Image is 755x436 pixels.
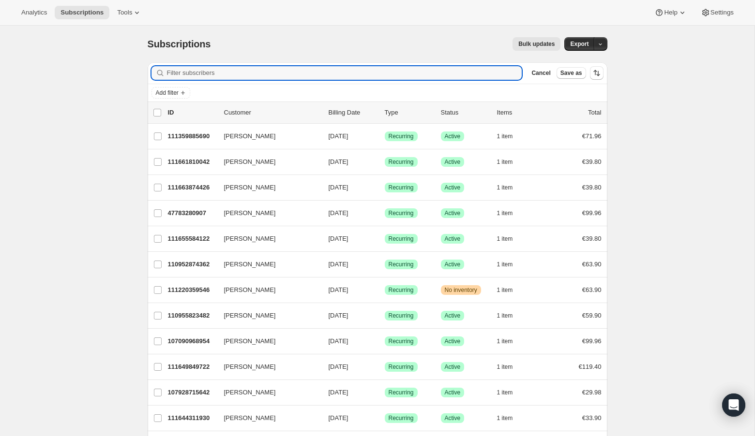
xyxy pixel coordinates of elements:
span: Recurring [389,286,414,294]
button: Settings [695,6,740,19]
span: 1 item [497,363,513,371]
span: Recurring [389,337,414,345]
p: 107928715642 [168,388,216,397]
span: Save as [560,69,582,77]
span: Recurring [389,312,414,320]
p: Total [588,108,601,117]
span: €29.98 [582,389,602,396]
button: Help [649,6,693,19]
div: 111644311930[PERSON_NAME][DATE]SuccessRecurringSuccessActive1 item€33.90 [168,411,602,425]
p: 111663874426 [168,183,216,192]
span: 1 item [497,132,513,140]
span: €33.90 [582,414,602,421]
button: Subscriptions [55,6,109,19]
button: [PERSON_NAME] [218,308,315,323]
span: [PERSON_NAME] [224,311,276,320]
div: Items [497,108,545,117]
span: [DATE] [329,261,348,268]
button: 1 item [497,360,524,374]
span: [PERSON_NAME] [224,183,276,192]
span: [PERSON_NAME] [224,208,276,218]
div: 107928715642[PERSON_NAME][DATE]SuccessRecurringSuccessActive1 item€29.98 [168,386,602,399]
span: Active [445,209,461,217]
button: [PERSON_NAME] [218,334,315,349]
div: IDCustomerBilling DateTypeStatusItemsTotal [168,108,602,117]
span: 1 item [497,337,513,345]
span: Recurring [389,132,414,140]
button: 1 item [497,283,524,297]
button: Cancel [528,67,554,79]
button: [PERSON_NAME] [218,410,315,426]
div: 107090968954[PERSON_NAME][DATE]SuccessRecurringSuccessActive1 item€99.96 [168,334,602,348]
span: €39.80 [582,184,602,191]
span: [PERSON_NAME] [224,285,276,295]
div: 111655584122[PERSON_NAME][DATE]SuccessRecurringSuccessActive1 item€39.80 [168,232,602,246]
p: 47783280907 [168,208,216,218]
span: [PERSON_NAME] [224,388,276,397]
button: 1 item [497,411,524,425]
span: Export [570,40,589,48]
span: Cancel [531,69,550,77]
p: 111655584122 [168,234,216,244]
span: 1 item [497,184,513,191]
p: 111649849722 [168,362,216,372]
span: Recurring [389,261,414,268]
p: Customer [224,108,321,117]
span: Bulk updates [518,40,555,48]
button: Export [564,37,594,51]
span: [DATE] [329,286,348,293]
div: 111359885690[PERSON_NAME][DATE]SuccessRecurringSuccessActive1 item€71.96 [168,130,602,143]
button: 1 item [497,155,524,169]
span: Recurring [389,235,414,243]
span: Recurring [389,363,414,371]
span: 1 item [497,414,513,422]
span: [DATE] [329,337,348,345]
input: Filter subscribers [167,66,522,80]
button: 1 item [497,309,524,322]
span: Active [445,235,461,243]
span: €119.40 [579,363,602,370]
span: Recurring [389,209,414,217]
button: [PERSON_NAME] [218,257,315,272]
span: 1 item [497,235,513,243]
span: 1 item [497,286,513,294]
p: 111661810042 [168,157,216,167]
span: [PERSON_NAME] [224,131,276,141]
button: Analytics [15,6,53,19]
button: 1 item [497,232,524,246]
p: 111220359546 [168,285,216,295]
span: Tools [117,9,132,16]
span: Active [445,312,461,320]
span: Add filter [156,89,179,97]
button: [PERSON_NAME] [218,385,315,400]
span: [DATE] [329,184,348,191]
span: Active [445,132,461,140]
div: 110955823482[PERSON_NAME][DATE]SuccessRecurringSuccessActive1 item€59.90 [168,309,602,322]
span: Subscriptions [60,9,104,16]
span: [PERSON_NAME] [224,413,276,423]
span: €39.80 [582,158,602,165]
span: Subscriptions [148,39,211,49]
button: 1 item [497,130,524,143]
div: 47783280907[PERSON_NAME][DATE]SuccessRecurringSuccessActive1 item€99.96 [168,206,602,220]
span: Active [445,158,461,166]
div: 111661810042[PERSON_NAME][DATE]SuccessRecurringSuccessActive1 item€39.80 [168,155,602,169]
button: [PERSON_NAME] [218,359,315,375]
span: Recurring [389,184,414,191]
p: Status [441,108,489,117]
span: €59.90 [582,312,602,319]
button: [PERSON_NAME] [218,231,315,247]
button: [PERSON_NAME] [218,205,315,221]
span: €63.90 [582,286,602,293]
span: Recurring [389,158,414,166]
button: 1 item [497,258,524,271]
span: €99.96 [582,337,602,345]
span: €39.80 [582,235,602,242]
span: Active [445,337,461,345]
span: Analytics [21,9,47,16]
span: 1 item [497,209,513,217]
div: 110952874362[PERSON_NAME][DATE]SuccessRecurringSuccessActive1 item€63.90 [168,258,602,271]
div: 111663874426[PERSON_NAME][DATE]SuccessRecurringSuccessActive1 item€39.80 [168,181,602,194]
span: Recurring [389,389,414,396]
span: [PERSON_NAME] [224,234,276,244]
